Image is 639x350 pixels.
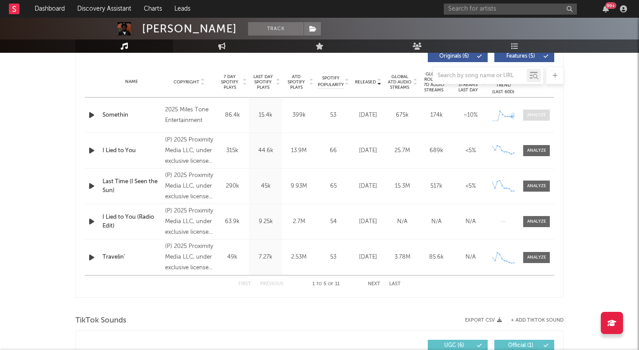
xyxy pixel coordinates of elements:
[511,318,564,323] button: + Add TikTok Sound
[465,318,502,323] button: Export CSV
[260,282,284,287] button: Previous
[284,217,313,226] div: 2.7M
[75,315,126,326] span: TikTok Sounds
[428,51,488,62] button: Originals(6)
[284,182,313,191] div: 9.93M
[387,182,417,191] div: 15.3M
[316,282,322,286] span: to
[218,253,247,262] div: 49k
[251,146,280,155] div: 44.6k
[387,146,417,155] div: 25.7M
[284,253,313,262] div: 2.53M
[218,182,247,191] div: 290k
[353,253,383,262] div: [DATE]
[605,2,616,9] div: 99 +
[422,146,451,155] div: 689k
[434,343,474,348] span: UGC ( 6 )
[353,146,383,155] div: [DATE]
[165,170,213,202] div: (P) 2025 Proximity Media LLC, under exclusive license to Masterworks, a label of Sony Music Enter...
[422,111,451,120] div: 174k
[494,51,554,62] button: Features(5)
[103,111,161,120] a: Somethin
[165,105,213,126] div: 2025 Miles Tone Entertainment
[284,111,313,120] div: 399k
[500,54,541,59] span: Features ( 5 )
[387,111,417,120] div: 675k
[434,54,474,59] span: Originals ( 6 )
[456,253,485,262] div: N/A
[353,182,383,191] div: [DATE]
[422,217,451,226] div: N/A
[387,217,417,226] div: N/A
[433,72,527,79] input: Search by song name or URL
[328,282,333,286] span: of
[218,217,247,226] div: 63.9k
[251,217,280,226] div: 9.25k
[318,146,349,155] div: 66
[387,253,417,262] div: 3.78M
[456,182,485,191] div: <5%
[353,111,383,120] div: [DATE]
[318,182,349,191] div: 65
[444,4,577,15] input: Search for artists
[165,135,213,167] div: (P) 2025 Proximity Media LLC, under exclusive license to Masterworks, a label of Sony Music Enter...
[603,5,609,12] button: 99+
[103,253,161,262] a: Travelin'
[422,253,451,262] div: 85.6k
[251,253,280,262] div: 7.27k
[502,318,564,323] button: + Add TikTok Sound
[251,182,280,191] div: 45k
[318,111,349,120] div: 53
[251,111,280,120] div: 15.4k
[165,241,213,273] div: (P) 2025 Proximity Media LLC, under exclusive license to Masterworks, a label of Sony Music Enter...
[142,22,237,35] div: [PERSON_NAME]
[456,217,485,226] div: N/A
[248,22,304,35] button: Track
[103,146,161,155] a: I Lied to You
[218,111,247,120] div: 86.4k
[238,282,251,287] button: First
[284,146,313,155] div: 13.9M
[103,177,161,195] a: Last Time (I Seen the Sun)
[500,343,541,348] span: Official ( 1 )
[456,111,485,120] div: ~ 10 %
[218,146,247,155] div: 315k
[165,206,213,238] div: (P) 2025 Proximity Media LLC, under exclusive license to Masterworks, a label of Sony Music Enter...
[353,217,383,226] div: [DATE]
[318,217,349,226] div: 54
[422,182,451,191] div: 517k
[103,213,161,230] a: I Lied to You (Radio Edit)
[368,282,380,287] button: Next
[389,282,401,287] button: Last
[456,146,485,155] div: <5%
[318,253,349,262] div: 53
[301,279,350,290] div: 1 5 11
